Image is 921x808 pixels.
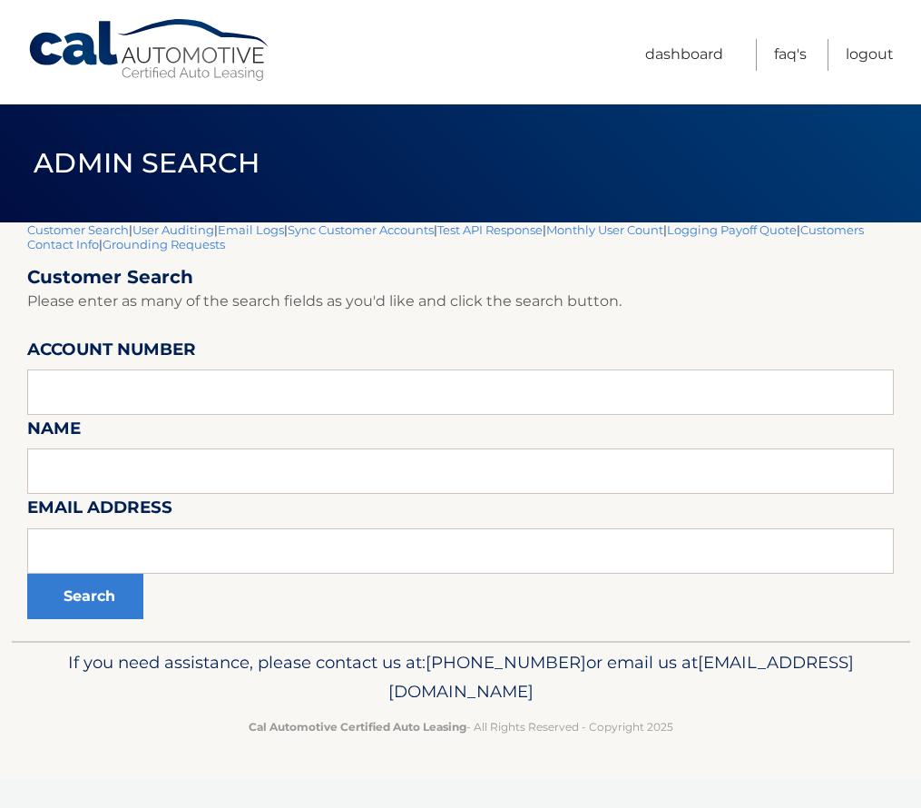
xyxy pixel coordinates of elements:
[27,222,894,641] div: | | | | | | | |
[667,222,797,237] a: Logging Payoff Quote
[27,574,143,619] button: Search
[546,222,663,237] a: Monthly User Count
[27,289,894,314] p: Please enter as many of the search fields as you'd like and click the search button.
[249,720,466,734] strong: Cal Automotive Certified Auto Leasing
[132,222,214,237] a: User Auditing
[846,39,894,71] a: Logout
[218,222,284,237] a: Email Logs
[645,39,723,71] a: Dashboard
[27,336,196,370] label: Account Number
[774,39,807,71] a: FAQ's
[27,222,129,237] a: Customer Search
[27,222,864,251] a: Customers Contact Info
[34,146,260,180] span: Admin Search
[39,648,883,706] p: If you need assistance, please contact us at: or email us at
[437,222,543,237] a: Test API Response
[27,494,172,527] label: Email Address
[27,415,81,448] label: Name
[39,717,883,736] p: - All Rights Reserved - Copyright 2025
[426,652,586,673] span: [PHONE_NUMBER]
[103,237,225,251] a: Grounding Requests
[27,18,272,83] a: Cal Automotive
[27,266,894,289] h2: Customer Search
[288,222,434,237] a: Sync Customer Accounts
